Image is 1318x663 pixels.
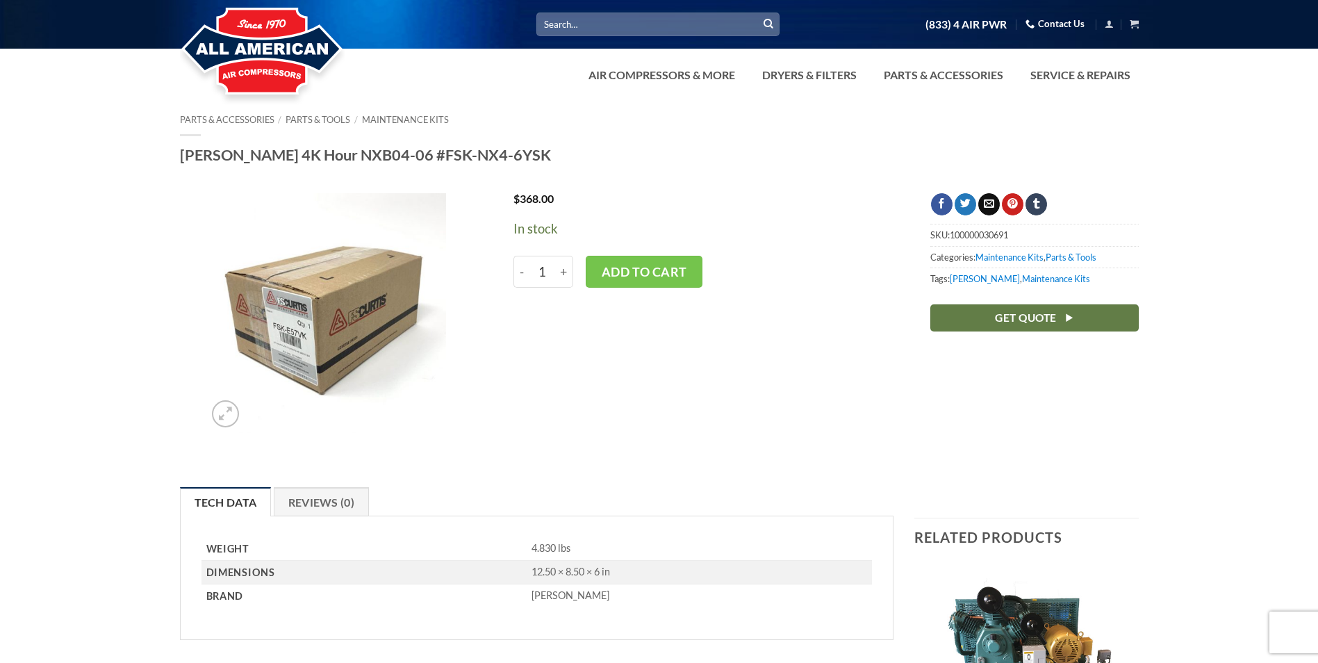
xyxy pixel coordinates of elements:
a: Tech Data [180,487,272,516]
bdi: 368.00 [513,192,554,205]
img: Curtis 4K Hour NXB04-06 #FSK-NX4-6YSK [205,193,446,434]
h3: Related products [914,518,1139,556]
span: SKU: [930,224,1139,245]
span: $ [513,192,520,205]
p: [PERSON_NAME] [532,589,872,603]
input: Reduce quantity of Curtis 4K Hour NXB04-06 #FSK-NX4-6YSK [513,256,530,288]
a: View cart [1130,15,1139,33]
span: Get Quote [995,309,1056,327]
a: Maintenance Kits [1022,273,1090,284]
nav: Breadcrumb [180,115,1139,125]
th: Dimensions [201,561,527,584]
span: / [278,114,281,125]
th: Weight [201,537,527,561]
a: (833) 4 AIR PWR [925,13,1007,37]
a: Email to a Friend [978,193,1000,215]
th: Brand [201,584,527,607]
a: Parts & Tools [1046,252,1096,263]
a: Parts & Accessories [875,61,1012,89]
span: Tags: , [930,268,1139,289]
a: [PERSON_NAME] [950,273,1020,284]
td: 4.830 lbs [527,537,872,561]
a: Air Compressors & More [580,61,743,89]
a: Zoom [212,400,239,427]
a: Pin on Pinterest [1002,193,1023,215]
p: In stock [513,219,889,239]
a: Get Quote [930,304,1139,331]
table: Product Details [201,537,873,607]
a: Share on Tumblr [1025,193,1047,215]
a: Login [1105,15,1114,33]
td: 12.50 × 8.50 × 6 in [527,561,872,584]
a: Dryers & Filters [754,61,865,89]
a: Contact Us [1025,13,1085,35]
input: Increase quantity of Curtis 4K Hour NXB04-06 #FSK-NX4-6YSK [555,256,573,288]
span: 100000030691 [950,229,1008,240]
a: Service & Repairs [1022,61,1139,89]
span: / [354,114,358,125]
span: Categories: , [930,246,1139,268]
h1: [PERSON_NAME] 4K Hour NXB04-06 #FSK-NX4-6YSK [180,145,1139,165]
input: Product quantity [530,256,556,288]
a: Share on Facebook [931,193,953,215]
a: Reviews (0) [274,487,370,516]
input: Search… [536,13,780,35]
a: Parts & Tools [286,114,350,125]
button: Add to cart [586,256,702,288]
a: Maintenance Kits [975,252,1044,263]
button: Submit [758,14,779,35]
a: Maintenance Kits [362,114,449,125]
a: Parts & Accessories [180,114,274,125]
a: Share on Twitter [955,193,976,215]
